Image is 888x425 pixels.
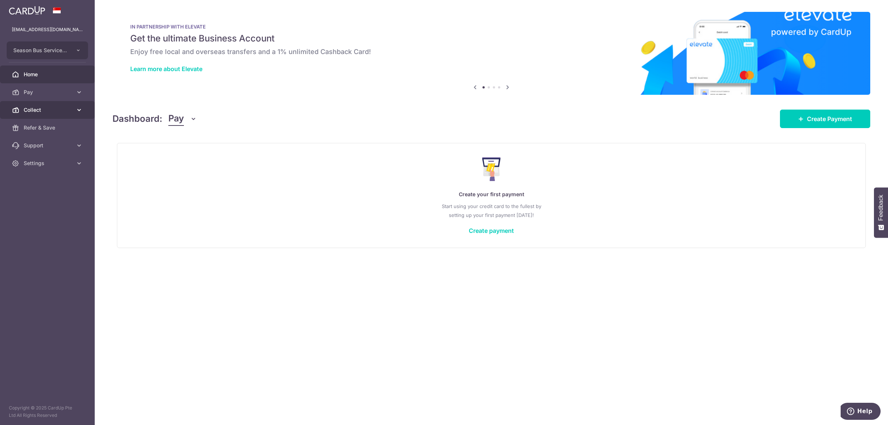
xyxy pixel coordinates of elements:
[130,65,202,73] a: Learn more about Elevate
[24,160,73,167] span: Settings
[130,33,852,44] h5: Get the ultimate Business Account
[130,24,852,30] p: IN PARTNERSHIP WITH ELEVATE
[469,227,514,234] a: Create payment
[9,6,45,15] img: CardUp
[130,47,852,56] h6: Enjoy free local and overseas transfers and a 1% unlimited Cashback Card!
[24,88,73,96] span: Pay
[874,187,888,238] button: Feedback - Show survey
[878,195,884,221] span: Feedback
[482,157,501,181] img: Make Payment
[168,112,197,126] button: Pay
[24,71,73,78] span: Home
[807,114,852,123] span: Create Payment
[112,112,162,126] h4: Dashboard:
[780,110,870,128] a: Create Payment
[132,190,851,199] p: Create your first payment
[7,41,88,59] button: Season Bus Services Co Pte Ltd-SAS
[168,112,184,126] span: Pay
[13,47,68,54] span: Season Bus Services Co Pte Ltd-SAS
[24,124,73,131] span: Refer & Save
[841,403,881,421] iframe: Opens a widget where you can find more information
[24,142,73,149] span: Support
[112,12,870,95] img: Renovation banner
[132,202,851,220] p: Start using your credit card to the fullest by setting up your first payment [DATE]!
[24,106,73,114] span: Collect
[12,26,83,33] p: [EMAIL_ADDRESS][DOMAIN_NAME]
